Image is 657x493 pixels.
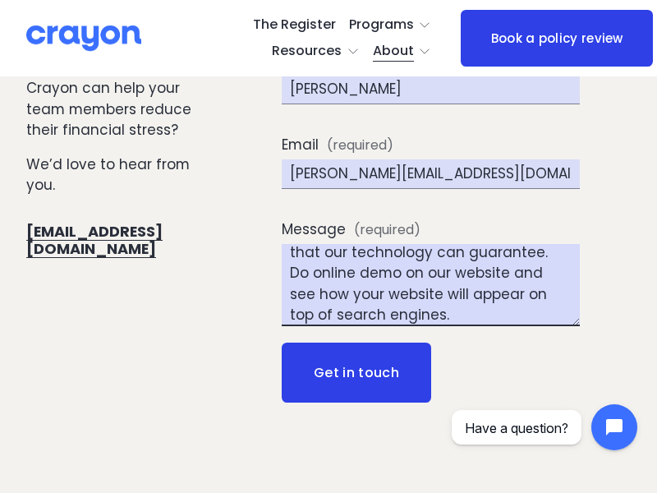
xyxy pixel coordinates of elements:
[373,39,432,65] a: folder dropdown
[26,24,141,53] img: Crayon
[282,219,346,240] span: Message
[26,37,222,141] p: Got a question about parental leave or how Crayon can help your team members reduce their financi...
[461,10,653,67] a: Book a policy review
[282,135,319,155] span: Email
[349,13,414,37] span: Programs
[26,221,163,259] a: [EMAIL_ADDRESS][DOMAIN_NAME]
[373,39,414,63] span: About
[272,39,360,65] a: folder dropdown
[282,343,430,403] button: Get in touch
[272,39,342,63] span: Resources
[26,154,222,196] p: We’d love to hear from you.
[349,12,432,39] a: folder dropdown
[282,244,580,326] textarea: We can place your website on top position in search engines without PPC. Just fill Online Quote f...
[354,220,420,240] span: (required)
[253,12,336,39] a: The Register
[327,136,393,155] span: (required)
